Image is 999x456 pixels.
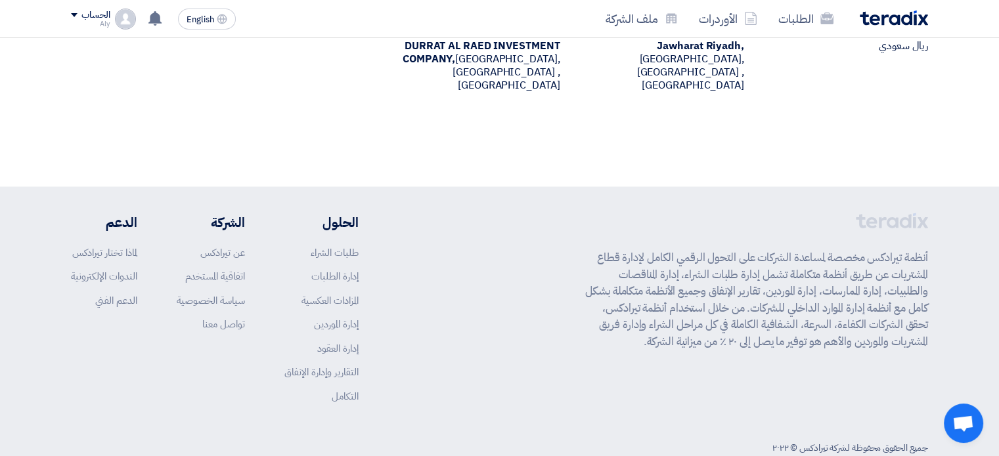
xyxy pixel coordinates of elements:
[764,39,928,52] div: ريال سعودي
[200,245,245,260] a: عن تيرادكس
[202,317,245,331] a: تواصل معنا
[944,404,983,443] a: Open chat
[187,15,214,24] span: English
[177,293,245,308] a: سياسة الخصوصية
[311,269,359,283] a: إدارة الطلبات
[657,38,744,54] b: Jawharat Riyadh,
[177,213,245,232] li: الشركة
[317,341,359,356] a: إدارة العقود
[395,39,560,92] div: [GEOGRAPHIC_DATA], [GEOGRAPHIC_DATA] ,[GEOGRAPHIC_DATA]
[115,9,136,30] img: profile_test.png
[71,213,137,232] li: الدعم
[314,317,359,331] a: إدارة الموردين
[185,269,245,283] a: اتفاقية المستخدم
[585,249,928,350] p: أنظمة تيرادكس مخصصة لمساعدة الشركات على التحول الرقمي الكامل لإدارة قطاع المشتريات عن طريق أنظمة ...
[284,213,359,232] li: الحلول
[95,293,137,308] a: الدعم الفني
[332,389,359,404] a: التكامل
[768,3,844,34] a: الطلبات
[311,245,359,260] a: طلبات الشراء
[595,3,688,34] a: ملف الشركة
[71,20,110,28] div: Aly
[403,38,560,67] b: DURRAT AL RAED INVESTMENT COMPANY,
[772,440,928,454] div: جميع الحقوق محفوظة لشركة تيرادكس © ٢٠٢٢
[579,39,744,92] div: [GEOGRAPHIC_DATA], [GEOGRAPHIC_DATA] ,[GEOGRAPHIC_DATA]
[81,10,110,21] div: الحساب
[688,3,768,34] a: الأوردرات
[284,365,359,379] a: التقارير وإدارة الإنفاق
[178,9,236,30] button: English
[71,269,137,283] a: الندوات الإلكترونية
[72,245,137,260] a: لماذا تختار تيرادكس
[860,10,928,26] img: Teradix logo
[301,293,359,308] a: المزادات العكسية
